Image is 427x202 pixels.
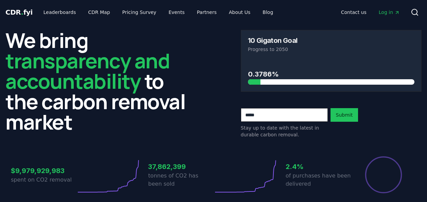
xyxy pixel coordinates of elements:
[286,162,351,172] h3: 2.4%
[331,108,358,122] button: Submit
[148,162,213,172] h3: 37,862,399
[5,8,33,16] span: CDR fyi
[364,156,403,194] div: Percentage of sales delivered
[5,7,33,17] a: CDR.fyi
[286,172,351,188] p: of purchases have been delivered
[373,6,405,18] a: Log in
[11,176,76,184] p: spent on CO2 removal
[192,6,222,18] a: Partners
[5,30,186,132] h2: We bring to the carbon removal market
[224,6,256,18] a: About Us
[241,124,328,138] p: Stay up to date with the latest in durable carbon removal.
[336,6,405,18] nav: Main
[163,6,190,18] a: Events
[83,6,115,18] a: CDR Map
[248,69,415,79] h3: 0.3786%
[257,6,279,18] a: Blog
[248,46,415,53] p: Progress to 2050
[5,47,170,95] span: transparency and accountability
[336,6,372,18] a: Contact us
[379,9,400,16] span: Log in
[117,6,162,18] a: Pricing Survey
[38,6,82,18] a: Leaderboards
[248,37,298,44] h3: 10 Gigaton Goal
[11,166,76,176] h3: $9,979,929,983
[148,172,213,188] p: tonnes of CO2 has been sold
[21,8,23,16] span: .
[38,6,279,18] nav: Main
